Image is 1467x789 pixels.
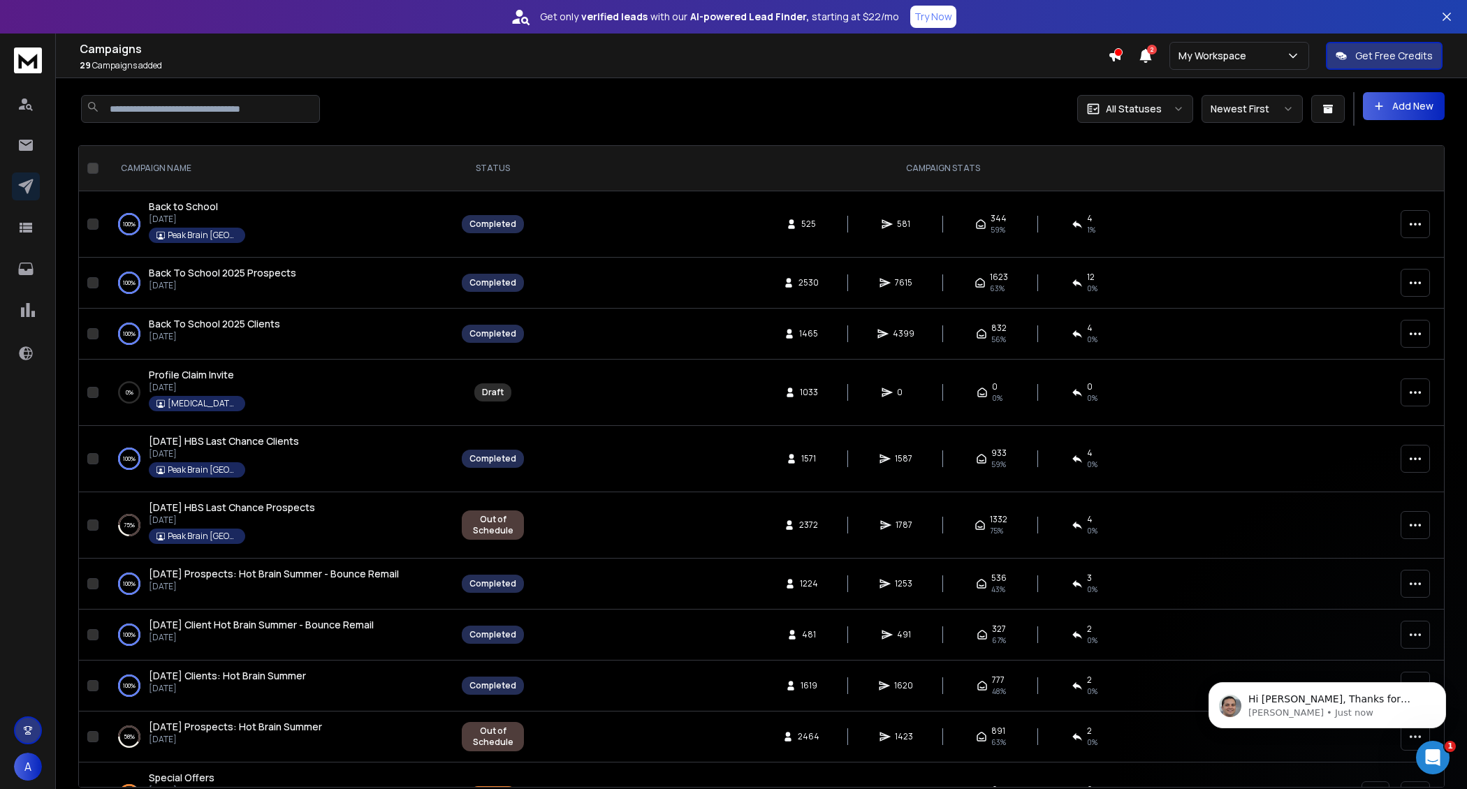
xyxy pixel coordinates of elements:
span: 67 % [992,635,1006,646]
span: 0 % [1087,459,1097,470]
span: [DATE] Prospects: Hot Brain Summer - Bounce Remail [149,567,399,580]
p: 100 % [123,452,136,466]
span: 1 % [1087,224,1095,235]
p: 100 % [123,327,136,341]
span: 2530 [798,277,819,288]
p: 58 % [124,730,135,744]
span: Back to School [149,200,218,213]
a: Back To School 2025 Clients [149,317,280,331]
a: Profile Claim Invite [149,368,234,382]
strong: AI-powered Lead Finder, [690,10,809,24]
span: [DATE] HBS Last Chance Prospects [149,501,315,514]
p: [DATE] [149,515,315,526]
p: Get only with our starting at $22/mo [540,10,899,24]
span: 2 [1087,624,1092,635]
a: [DATE] Clients: Hot Brain Summer [149,669,306,683]
p: 0 % [126,385,133,399]
span: Profile Claim Invite [149,368,234,381]
span: 0 % [1087,283,1097,294]
span: 525 [801,219,816,230]
span: 481 [802,629,816,640]
span: 327 [992,624,1006,635]
span: 56 % [991,334,1006,345]
span: 0 [992,381,998,392]
td: 100%Back To School 2025 Prospects[DATE] [104,258,453,309]
p: Peak Brain [GEOGRAPHIC_DATA] [168,531,238,542]
span: [DATE] Clients: Hot Brain Summer [149,669,306,682]
span: Back To School 2025 Prospects [149,266,296,279]
span: 0 % [1087,334,1097,345]
button: Get Free Credits [1326,42,1443,70]
span: 2 [1087,674,1092,686]
p: All Statuses [1106,102,1162,116]
span: 4 [1087,448,1093,459]
span: 536 [991,573,1007,584]
p: Try Now [914,10,952,24]
span: 4399 [893,328,914,339]
button: Newest First [1202,95,1303,123]
p: [DATE] [149,581,399,592]
p: [DATE] [149,382,245,393]
div: Completed [469,629,516,640]
button: Try Now [910,6,956,28]
a: [DATE] HBS Last Chance Prospects [149,501,315,515]
a: Back To School 2025 Prospects [149,266,296,280]
a: [DATE] HBS Last Chance Clients [149,434,299,448]
td: 100%Back To School 2025 Clients[DATE] [104,309,453,360]
iframe: Intercom notifications message [1188,653,1467,751]
td: 100%Back to School[DATE]Peak Brain [GEOGRAPHIC_DATA] [104,191,453,258]
span: 0% [992,392,1002,404]
span: 43 % [991,584,1005,595]
p: [DATE] [149,214,245,225]
p: [DATE] [149,683,306,694]
span: 29 [80,59,91,71]
span: Back To School 2025 Clients [149,317,280,330]
span: Special Offers [149,771,214,784]
span: A [14,753,42,781]
span: 581 [897,219,911,230]
button: Add New [1363,92,1445,120]
span: 344 [991,213,1007,224]
span: 1571 [801,453,816,464]
span: 1465 [799,328,818,339]
div: Completed [469,328,516,339]
span: 7615 [895,277,912,288]
strong: verified leads [581,10,648,24]
span: 63 % [991,737,1006,748]
td: 58%[DATE] Prospects: Hot Brain Summer[DATE] [104,711,453,762]
span: 12 [1087,272,1095,283]
span: 59 % [991,459,1006,470]
span: 2 [1087,725,1092,737]
td: 0%Profile Claim Invite[DATE][MEDICAL_DATA][DOMAIN_NAME] [104,360,453,426]
td: 100%[DATE] HBS Last Chance Clients[DATE]Peak Brain [GEOGRAPHIC_DATA] [104,426,453,492]
div: Completed [469,219,516,230]
span: 4 [1087,323,1093,334]
span: 2372 [799,519,818,531]
p: Get Free Credits [1355,49,1433,63]
span: 832 [991,323,1007,334]
th: STATUS [453,146,532,191]
a: [DATE] Prospects: Hot Brain Summer [149,720,322,734]
span: 1787 [896,519,912,531]
div: Completed [469,680,516,691]
div: Completed [469,277,516,288]
p: [DATE] [149,734,322,745]
p: [DATE] [149,632,374,643]
span: 1033 [800,387,818,398]
span: 1619 [801,680,817,691]
span: 0 [897,387,911,398]
td: 100%[DATE] Client Hot Brain Summer - Bounce Remail[DATE] [104,610,453,661]
span: 0 % [1087,584,1097,595]
span: 3 [1087,573,1092,584]
span: 4 [1087,514,1093,525]
a: Special Offers [149,771,214,785]
span: 59 % [991,224,1005,235]
span: 1 [1445,741,1456,752]
span: 0 % [1087,686,1097,697]
span: 1623 [990,272,1008,283]
td: 100%[DATE] Prospects: Hot Brain Summer - Bounce Remail[DATE] [104,559,453,610]
span: 0 % [1087,737,1097,748]
div: Out of Schedule [469,725,516,748]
